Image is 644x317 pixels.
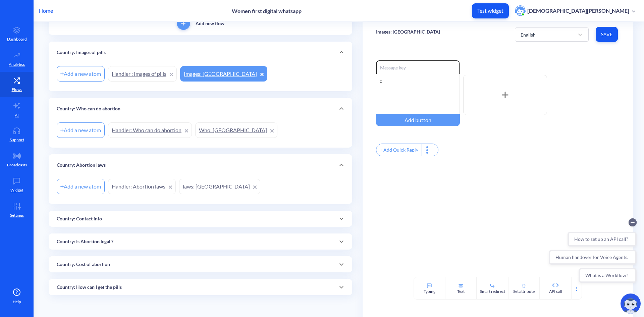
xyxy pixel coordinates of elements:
[108,179,176,194] a: Handler: Abortion laws
[232,8,302,14] p: Women first digital whatsapp
[108,66,177,82] a: Handler : Images of pills
[515,5,526,16] img: user photo
[10,137,24,143] p: Support
[376,60,460,74] input: Message key
[49,279,352,295] div: Country: How can I get the pills
[49,154,352,176] div: Country: Abortion laws
[513,288,535,295] div: Set attribute
[180,66,267,82] a: Images: [GEOGRAPHIC_DATA]
[10,187,23,193] p: Widget
[195,122,277,138] a: Who: [GEOGRAPHIC_DATA]
[49,256,352,272] div: Country: Cost of abortion
[57,122,105,138] div: Add a new atom
[15,112,19,118] p: AI
[376,144,422,156] div: + Add Quick Reply
[376,29,440,35] p: Images: [GEOGRAPHIC_DATA]
[177,16,190,30] button: add
[424,288,435,295] div: Typing
[49,98,352,119] div: Country: Who can do abortion
[376,74,460,114] div: c
[7,36,27,42] p: Dashboard
[477,7,503,14] p: Test widget
[12,87,22,93] p: Flows
[376,114,460,126] div: Add button
[32,54,90,68] button: What is a Workflow?
[57,215,102,222] p: Country: Contact info
[49,233,352,250] div: Country: Is Abortion legal ?
[9,61,25,67] p: Analytics
[512,5,639,17] button: user photo[DEMOGRAPHIC_DATA][PERSON_NAME]
[521,31,536,38] div: English
[549,288,562,295] div: API call
[57,261,110,268] p: Country: Cost of abortion
[621,294,641,314] img: copilot-icon.svg
[49,42,352,63] div: Country: Images of pills
[108,122,192,138] a: Handler: Who can do abortion
[7,162,27,168] p: Broadcasts
[457,288,465,295] div: Text
[472,3,509,18] button: Test widget
[57,66,105,82] div: Add a new atom
[57,49,106,56] p: Country: Images of pills
[82,4,90,12] button: Collapse conversation starters
[179,179,260,194] a: laws: [GEOGRAPHIC_DATA]
[39,7,53,15] p: Home
[596,27,618,42] button: Save
[57,284,122,291] p: Country: How can I get the pills
[57,162,106,169] p: Country: Abortion laws
[601,31,612,38] span: Save
[57,105,120,112] p: Country: Who can do abortion
[21,17,90,32] button: How to set up an API call?
[196,20,224,27] p: Add new flow
[13,299,21,305] span: Help
[480,288,505,295] div: Smart redirect
[57,179,105,194] div: Add a new atom
[2,36,90,50] button: Human handover for Voice Agents.
[57,238,113,245] p: Country: Is Abortion legal ?
[49,211,352,227] div: Country: Contact info
[10,212,24,218] p: Settings
[527,7,629,14] p: [DEMOGRAPHIC_DATA][PERSON_NAME]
